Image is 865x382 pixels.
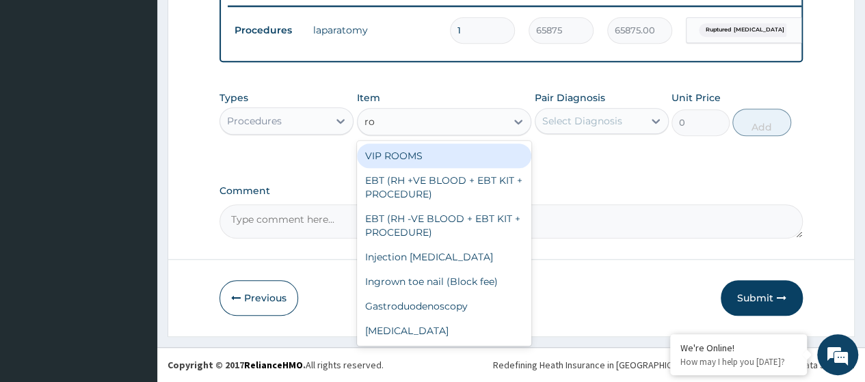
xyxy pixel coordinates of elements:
div: Select Diagnosis [542,114,622,128]
img: d_794563401_company_1708531726252_794563401 [25,68,55,103]
div: Minimize live chat window [224,7,257,40]
span: We're online! [79,108,189,246]
footer: All rights reserved. [157,347,865,382]
button: Add [732,109,790,136]
div: Ingrown toe nail (Block fee) [357,269,532,294]
div: Chat with us now [71,77,230,94]
div: [MEDICAL_DATA] [357,343,532,368]
div: Gastroduodenoscopy [357,294,532,318]
button: Submit [721,280,803,316]
p: How may I help you today? [680,356,797,368]
strong: Copyright © 2017 . [168,359,306,371]
td: laparatomy [306,16,443,44]
span: Ruptured [MEDICAL_DATA] [699,23,790,37]
button: Previous [219,280,298,316]
div: Injection [MEDICAL_DATA] [357,245,532,269]
label: Unit Price [671,91,721,105]
div: EBT (RH +VE BLOOD + EBT KIT + PROCEDURE) [357,168,532,206]
td: Procedures [228,18,306,43]
div: Redefining Heath Insurance in [GEOGRAPHIC_DATA] using Telemedicine and Data Science! [493,358,855,372]
label: Comment [219,185,803,197]
div: Procedures [227,114,282,128]
div: We're Online! [680,342,797,354]
textarea: Type your message and hit 'Enter' [7,245,261,292]
label: Pair Diagnosis [535,91,605,105]
a: RelianceHMO [244,359,303,371]
div: VIP ROOMS [357,144,532,168]
label: Types [219,92,248,104]
div: EBT (RH -VE BLOOD + EBT KIT + PROCEDURE) [357,206,532,245]
div: [MEDICAL_DATA] [357,318,532,343]
label: Item [357,91,380,105]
